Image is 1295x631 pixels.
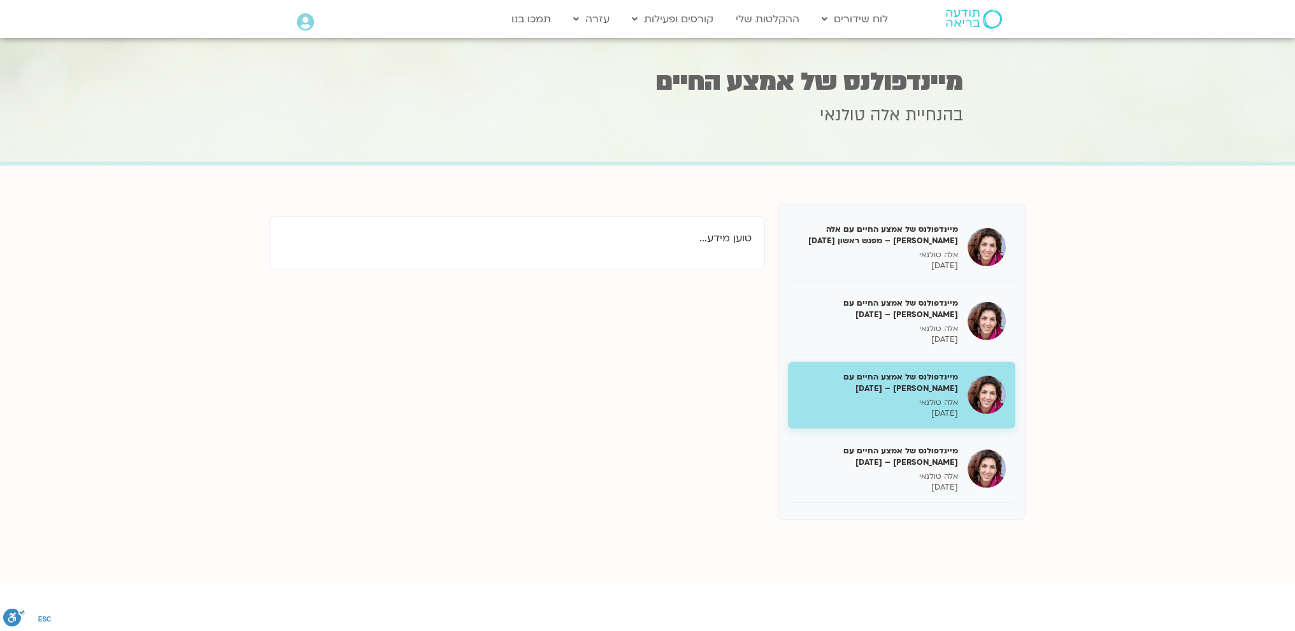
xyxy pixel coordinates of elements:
p: אלה טולנאי [798,471,958,482]
p: טוען מידע... [283,230,752,247]
img: מיינדפולנס של אמצע החיים עם אלה טולנאי – 24/03/25 [968,376,1006,414]
p: [DATE] [798,334,958,345]
img: מיינדפולנס של אמצע החיים עם אלה טולנאי – 17/03/25 [968,302,1006,340]
h1: מיינדפולנס של אמצע החיים [333,69,963,94]
img: מיינדפולנס של אמצע החיים עם אלה טולנאי – 07/04/25 [968,450,1006,488]
p: [DATE] [798,482,958,493]
p: [DATE] [798,408,958,419]
a: עזרה [567,7,616,31]
a: ההקלטות שלי [729,7,806,31]
h5: מיינדפולנס של אמצע החיים עם [PERSON_NAME] – [DATE] [798,445,958,468]
img: מיינדפולנס של אמצע החיים עם אלה טולנאי – מפגש ראשון 10/03/25 [968,228,1006,266]
h5: מיינדפולנס של אמצע החיים עם [PERSON_NAME] – [DATE] [798,371,958,394]
a: לוח שידורים [815,7,894,31]
img: תודעה בריאה [946,10,1002,29]
span: אלה טולנאי [820,104,900,127]
a: תמכו בנו [505,7,557,31]
span: בהנחיית [905,104,963,127]
h5: מיינדפולנס של אמצע החיים עם אלה [PERSON_NAME] – מפגש ראשון [DATE] [798,223,958,246]
p: אלה טולנאי [798,323,958,334]
p: אלה טולנאי [798,397,958,408]
h5: מיינדפולנס של אמצע החיים עם [PERSON_NAME] – [DATE] [798,297,958,320]
p: אלה טולנאי [798,250,958,260]
a: קורסים ופעילות [626,7,720,31]
p: [DATE] [798,260,958,271]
